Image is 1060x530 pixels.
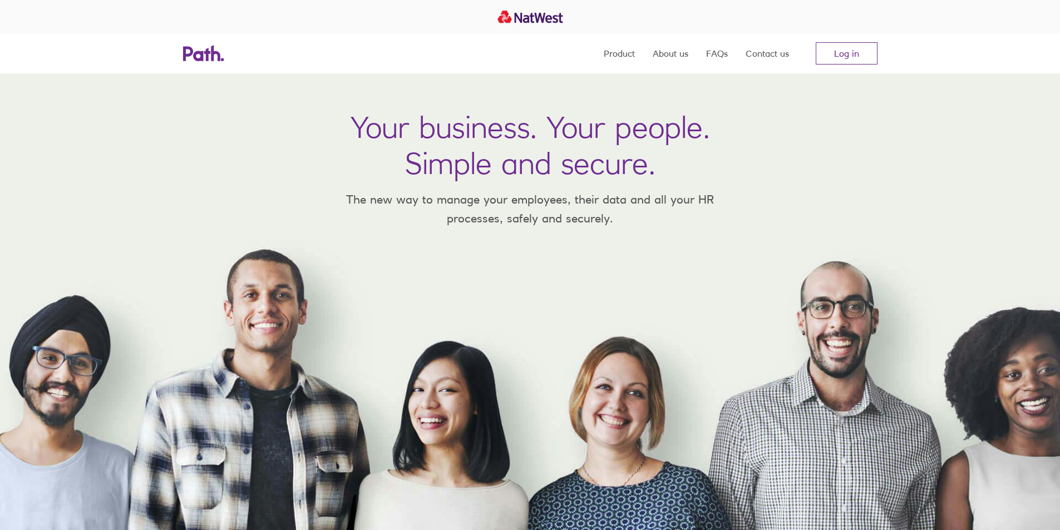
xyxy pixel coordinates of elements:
a: Contact us [746,33,789,73]
a: About us [653,33,688,73]
p: The new way to manage your employees, their data and all your HR processes, safely and securely. [330,190,731,227]
h1: Your business. Your people. Simple and secure. [351,109,710,181]
a: Log in [816,42,877,65]
a: Product [604,33,635,73]
a: FAQs [706,33,728,73]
